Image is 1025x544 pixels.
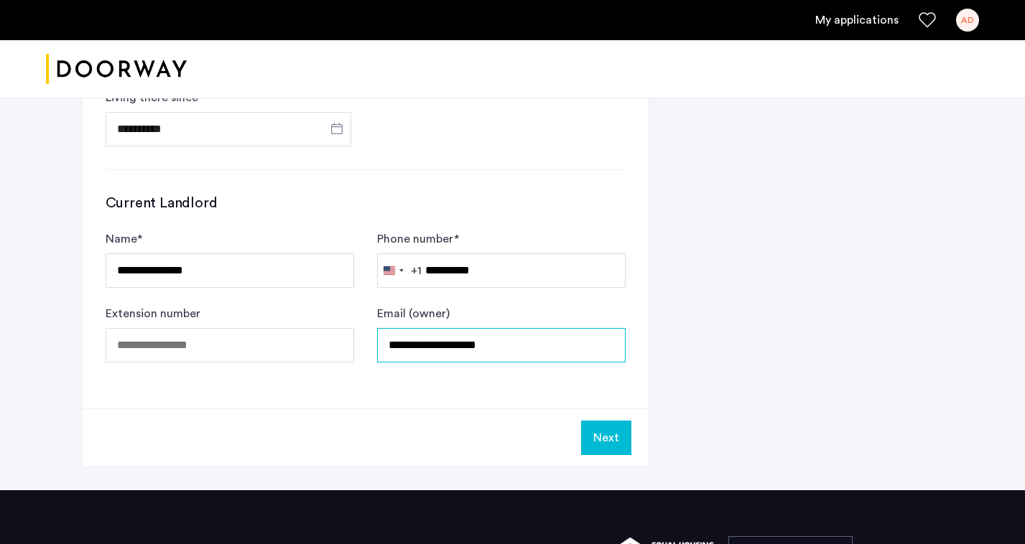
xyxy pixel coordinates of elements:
h3: Current Landlord [106,193,626,213]
a: Cazamio logo [46,42,187,96]
a: My application [815,11,899,29]
button: Open calendar [328,120,345,137]
label: Extension number [106,305,200,322]
a: Favorites [919,11,936,29]
label: Email (owner) [377,305,450,322]
div: +1 [411,262,422,279]
img: logo [46,42,187,96]
button: Next [581,421,631,455]
div: AD [956,9,979,32]
label: Phone number * [377,230,459,248]
button: Selected country [378,254,422,287]
label: Name * [106,230,142,248]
